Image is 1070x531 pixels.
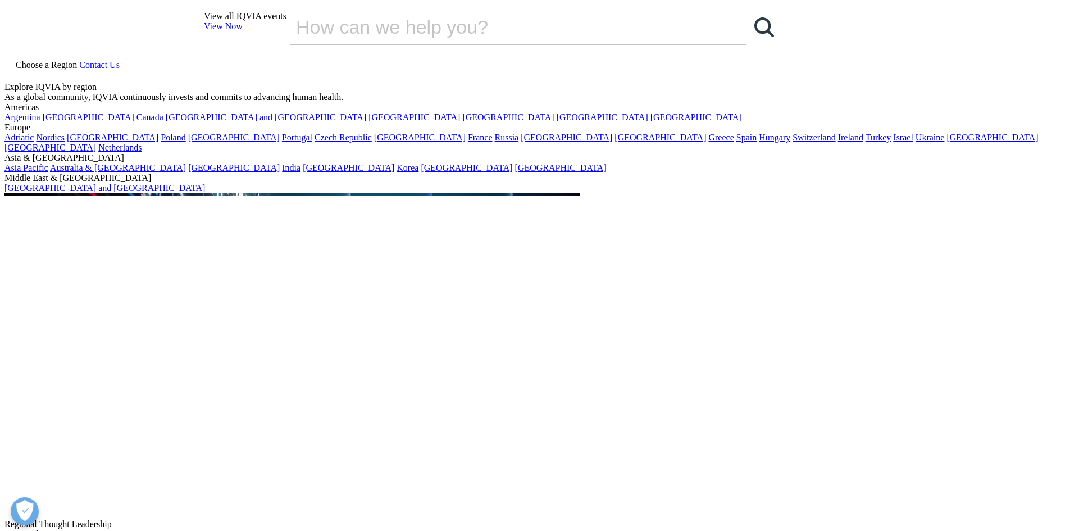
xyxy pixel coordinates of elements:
a: [GEOGRAPHIC_DATA] [462,112,554,122]
a: [GEOGRAPHIC_DATA] [515,163,607,173]
a: [GEOGRAPHIC_DATA] [946,133,1038,142]
a: [GEOGRAPHIC_DATA] and [GEOGRAPHIC_DATA] [166,112,366,122]
a: Argentina [4,112,40,122]
a: Canada [136,112,163,122]
a: Israel [893,133,913,142]
a: Ireland [838,133,863,142]
a: Netherlands [98,143,142,152]
div: Regional Thought Leadership [4,519,1066,529]
a: [GEOGRAPHIC_DATA] [303,163,394,173]
a: India [282,163,300,173]
a: [GEOGRAPHIC_DATA] [43,112,134,122]
a: [GEOGRAPHIC_DATA] [557,112,648,122]
a: [GEOGRAPHIC_DATA] and [GEOGRAPHIC_DATA] [4,183,205,193]
a: Adriatic [4,133,34,142]
a: [GEOGRAPHIC_DATA] [188,163,280,173]
svg: Search [754,17,774,37]
a: Poland [161,133,185,142]
a: [GEOGRAPHIC_DATA] [4,143,96,152]
a: Asia Pacific [4,163,48,173]
div: Explore IQVIA by region [4,82,1066,92]
div: Americas [4,102,1066,112]
a: [GEOGRAPHIC_DATA] [374,133,466,142]
a: Nordics [36,133,65,142]
a: Spain [736,133,757,142]
div: As a global community, IQVIA continuously invests and commits to advancing human health. [4,92,1066,102]
img: 2093_analyzing-data-using-big-screen-display-and-laptop.png [4,193,580,517]
a: Portugal [282,133,312,142]
div: Middle East & [GEOGRAPHIC_DATA] [4,173,1066,183]
button: Open Preferences [11,497,39,525]
a: Ukraine [916,133,945,142]
a: [GEOGRAPHIC_DATA] [188,133,280,142]
a: Turkey [866,133,891,142]
a: [GEOGRAPHIC_DATA] [521,133,612,142]
div: View all IQVIA events [204,11,421,21]
div: Europe [4,122,1066,133]
a: Switzerland [793,133,835,142]
a: Czech Republic [315,133,372,142]
a: Russia [495,133,519,142]
a: View Now [204,21,243,31]
a: [GEOGRAPHIC_DATA] [67,133,158,142]
a: [GEOGRAPHIC_DATA] [650,112,742,122]
a: Korea [397,163,418,173]
a: Greece [708,133,734,142]
a: Contact Us [79,60,120,70]
a: [GEOGRAPHIC_DATA] [614,133,706,142]
input: Search [289,10,715,44]
a: France [468,133,493,142]
a: Hungary [759,133,790,142]
a: [GEOGRAPHIC_DATA] [368,112,460,122]
a: Australia & [GEOGRAPHIC_DATA] [50,163,186,173]
a: [GEOGRAPHIC_DATA] [421,163,512,173]
a: Search [747,10,781,44]
span: Choose a Region [16,60,77,70]
div: Asia & [GEOGRAPHIC_DATA] [4,153,1066,163]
